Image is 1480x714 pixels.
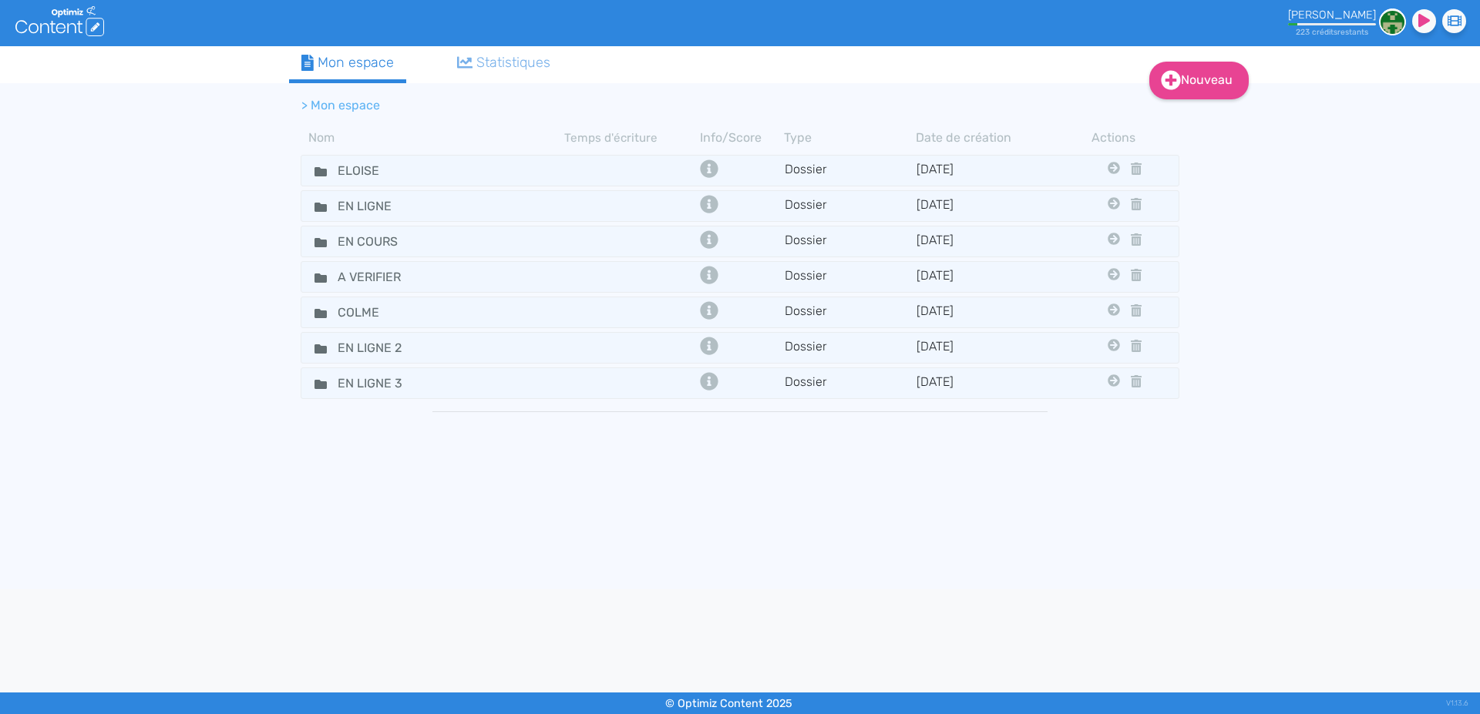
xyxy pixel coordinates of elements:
[1334,27,1337,37] span: s
[784,301,916,323] td: Dossier
[1446,692,1468,714] div: V1.13.6
[784,372,916,394] td: Dossier
[326,159,442,182] input: Nom de dossier
[1379,8,1406,35] img: 6adefb463699458b3a7e00f487fb9d6a
[457,52,551,73] div: Statistiques
[1288,8,1376,22] div: [PERSON_NAME]
[1364,27,1368,37] span: s
[301,96,380,115] li: > Mon espace
[326,195,442,217] input: Nom de dossier
[301,52,394,73] div: Mon espace
[445,46,563,79] a: Statistiques
[326,230,442,253] input: Nom de dossier
[1104,129,1124,147] th: Actions
[696,129,784,147] th: Info/Score
[916,301,1048,323] td: [DATE]
[289,46,406,83] a: Mon espace
[289,87,1060,124] nav: breadcrumb
[916,195,1048,217] td: [DATE]
[784,129,916,147] th: Type
[916,372,1048,394] td: [DATE]
[326,337,442,359] input: Nom de dossier
[665,697,792,710] small: © Optimiz Content 2025
[916,230,1048,253] td: [DATE]
[784,195,916,217] td: Dossier
[916,129,1048,147] th: Date de création
[326,266,442,288] input: Nom de dossier
[916,337,1048,359] td: [DATE]
[784,230,916,253] td: Dossier
[784,159,916,182] td: Dossier
[1296,27,1368,37] small: 223 crédit restant
[564,129,696,147] th: Temps d'écriture
[916,159,1048,182] td: [DATE]
[326,372,442,394] input: Nom de dossier
[916,266,1048,288] td: [DATE]
[784,266,916,288] td: Dossier
[301,129,564,147] th: Nom
[326,301,442,323] input: Nom de dossier
[784,337,916,359] td: Dossier
[1149,62,1249,99] a: Nouveau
